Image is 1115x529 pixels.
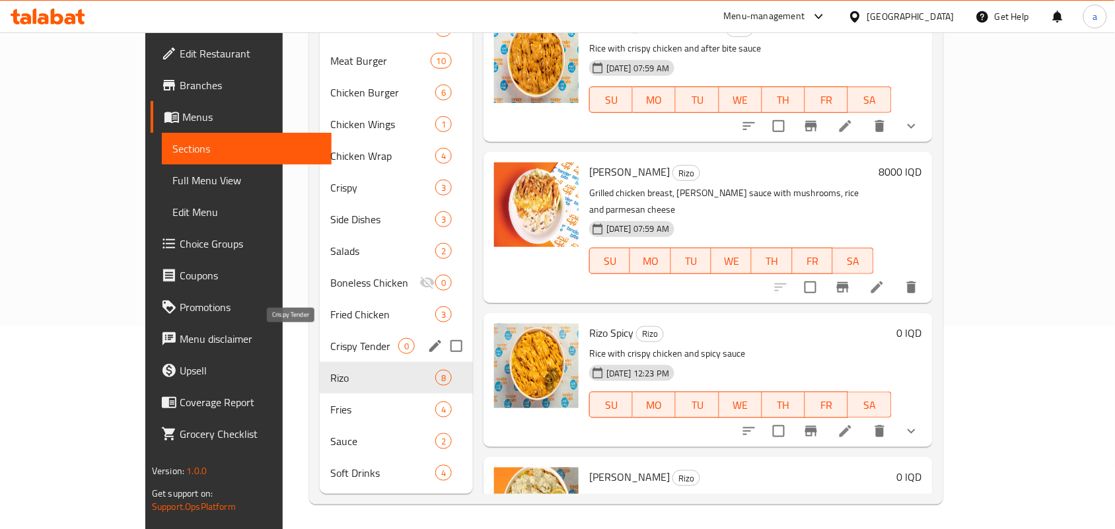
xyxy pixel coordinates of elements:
span: TH [757,252,787,271]
span: Rizo [673,166,700,181]
span: Crispy [330,180,435,195]
a: Edit Menu [162,196,332,228]
p: Grilled chicken breast, [PERSON_NAME] sauce with mushrooms, rice and parmesan cheese [589,185,873,218]
span: Sauce [330,433,435,449]
span: WE [717,252,746,271]
span: TH [768,396,800,415]
button: MO [630,248,670,274]
div: Rizo [672,470,700,486]
div: items [435,148,452,164]
span: Upsell [180,363,321,378]
button: delete [896,271,927,303]
button: Branch-specific-item [827,271,859,303]
div: Boneless Chicken0 [320,267,473,299]
span: Crispy Tender [330,338,398,354]
span: 2 [436,245,451,258]
span: [DATE] 07:59 AM [601,62,674,75]
span: MO [638,90,670,110]
a: Grocery Checklist [151,418,332,450]
button: SU [589,392,633,418]
span: Rizo [673,471,700,486]
h6: 0 IQD [897,468,922,486]
span: TU [681,90,713,110]
a: Branches [151,69,332,101]
img: Alfredo Ckicken [494,162,579,247]
button: show more [896,415,927,447]
span: [PERSON_NAME] [589,467,670,487]
span: Menus [182,109,321,125]
div: items [398,338,415,354]
div: Soft Drinks [330,465,435,481]
button: FR [805,87,848,113]
span: Boneless Chicken [330,275,419,291]
span: SA [853,396,886,415]
button: MO [633,392,676,418]
span: 8 [436,372,451,384]
span: Side Dishes [330,211,435,227]
a: Edit menu item [838,118,853,134]
div: Chicken Wrap4 [320,140,473,172]
a: Promotions [151,291,332,323]
button: TH [762,87,805,113]
a: Edit menu item [869,279,885,295]
div: Salads2 [320,235,473,267]
span: Branches [180,77,321,93]
span: FR [810,90,843,110]
h6: 8000 IQD [879,162,922,181]
span: Select to update [765,112,793,140]
span: Chicken Wings [330,116,435,132]
p: Rice with crispy chicken and spicy sauce [589,345,891,362]
span: SA [838,252,868,271]
span: Chicken Wrap [330,148,435,164]
h6: 0 IQD [897,18,922,37]
span: WE [725,90,757,110]
a: Edit menu item [838,423,853,439]
button: SU [589,87,633,113]
svg: Show Choices [904,118,919,134]
span: Salads [330,243,435,259]
div: Crispy3 [320,172,473,203]
div: items [435,243,452,259]
button: sort-choices [733,415,765,447]
button: TU [676,87,719,113]
span: FR [810,396,843,415]
span: 4 [436,404,451,416]
a: Full Menu View [162,164,332,196]
a: Choice Groups [151,228,332,260]
span: Meat Burger [330,53,431,69]
button: MO [633,87,676,113]
div: Rizo [636,326,664,342]
img: Rizo Tender Bite [494,18,579,103]
span: [DATE] 07:59 AM [601,223,674,235]
button: TH [752,248,792,274]
div: Rizo [672,165,700,181]
a: Menu disclaimer [151,323,332,355]
span: 1 [436,118,451,131]
span: 6 [436,87,451,99]
button: WE [719,87,762,113]
span: 3 [436,213,451,226]
span: Rizo Spicy [589,323,633,343]
nav: Menu sections [320,8,473,494]
div: Chicken Wings1 [320,108,473,140]
span: Rizo [637,326,663,341]
span: Select to update [765,417,793,445]
div: Fried Chicken3 [320,299,473,330]
button: TU [676,392,719,418]
span: TH [768,90,800,110]
span: MO [635,252,665,271]
div: Crispy Tender0edit [320,330,473,362]
div: items [435,465,452,481]
span: Fried Chicken [330,306,435,322]
div: items [435,116,452,132]
button: SA [848,392,891,418]
button: FR [793,248,833,274]
a: Upsell [151,355,332,386]
button: WE [711,248,752,274]
span: Edit Restaurant [180,46,321,61]
button: SA [833,248,873,274]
